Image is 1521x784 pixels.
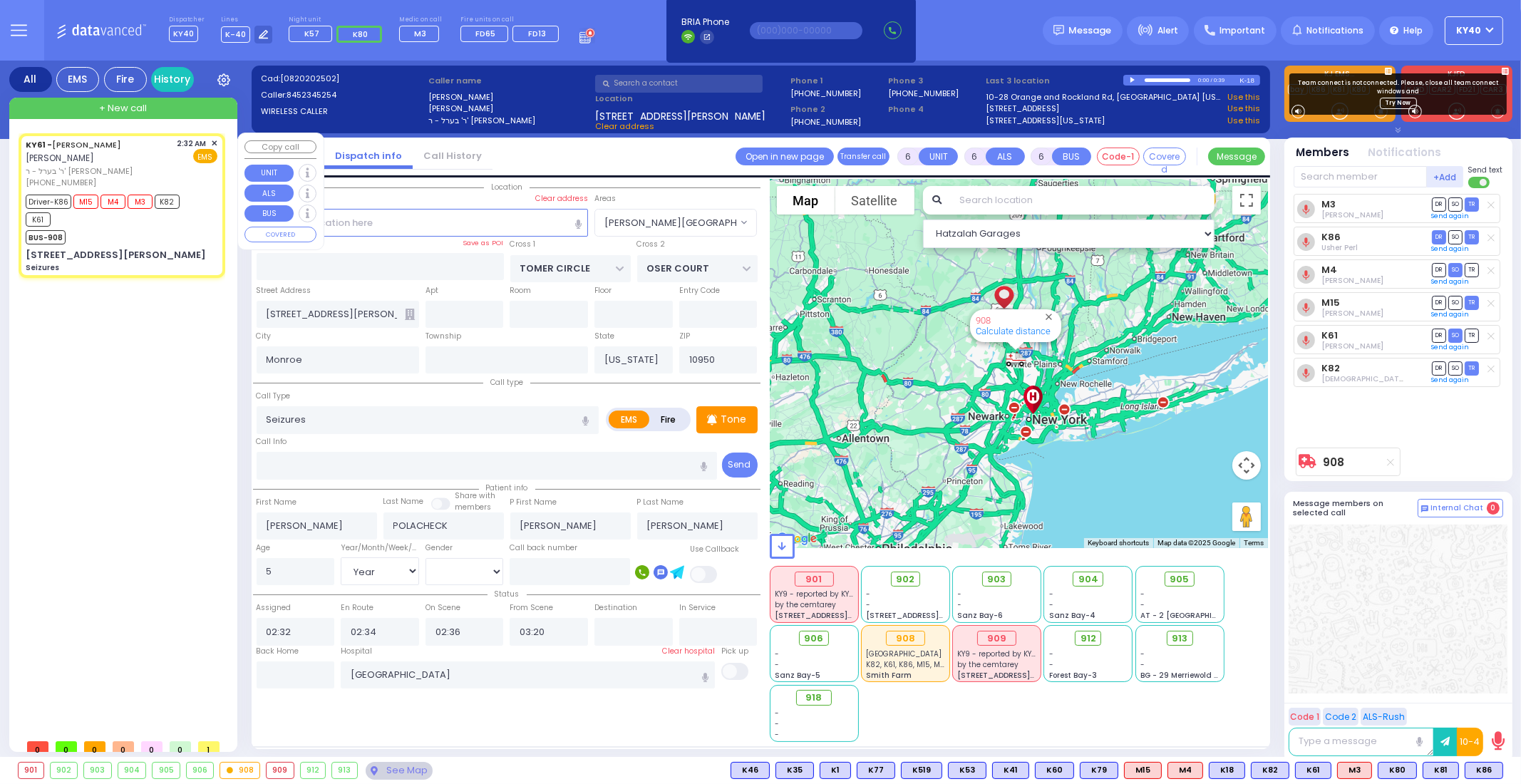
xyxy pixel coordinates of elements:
[595,75,763,93] input: Search a contact
[775,589,854,599] span: KY9 - reported by KY9
[1321,297,1340,308] a: M15
[261,73,423,85] label: Cad:
[426,331,461,342] label: Township
[805,631,824,646] span: 906
[26,152,94,164] span: [PERSON_NAME]
[479,483,535,493] span: Patient info
[950,186,1215,215] input: Search location
[888,75,981,87] span: Phone 3
[1432,263,1446,277] span: DR
[820,762,851,779] div: BLS
[1465,197,1479,211] span: TR
[1209,762,1245,779] div: BLS
[257,285,311,296] label: Street Address
[1294,499,1418,517] h5: Message members on selected call
[304,28,319,39] span: K57
[775,649,779,659] span: -
[958,599,962,610] span: -
[27,741,48,752] span: 0
[1069,24,1112,38] span: Message
[1080,762,1118,779] div: BLS
[460,16,564,24] label: Fire units on call
[1227,91,1260,103] a: Use this
[510,542,577,554] label: Call back number
[26,212,51,227] span: K61
[193,149,217,163] span: EMS
[777,186,835,215] button: Show street map
[1432,329,1446,342] span: DR
[1432,343,1470,351] a: Send again
[26,262,59,273] div: Seizures
[679,331,690,342] label: ZIP
[1035,762,1074,779] div: BLS
[775,708,853,718] div: -
[426,602,460,614] label: On Scene
[986,103,1059,115] a: [STREET_ADDRESS]
[1213,72,1226,88] div: 0:39
[1457,728,1483,756] button: 10-4
[958,649,1037,659] span: KY9 - reported by KY9
[790,88,861,98] label: [PHONE_NUMBER]
[1465,762,1503,779] div: BLS
[1097,148,1140,165] button: Code-1
[341,646,372,657] label: Hospital
[919,148,958,165] button: UNIT
[986,75,1123,87] label: Last 3 location
[1456,24,1481,37] span: KY40
[257,602,292,614] label: Assigned
[510,602,553,614] label: From Scene
[1251,762,1289,779] div: BLS
[455,502,492,512] span: members
[257,209,589,236] input: Search location here
[986,148,1025,165] button: ALS
[257,646,299,657] label: Back Home
[901,762,942,779] div: K519
[113,741,134,752] span: 0
[1284,71,1396,81] label: KJ EMS...
[775,659,779,670] span: -
[604,216,781,230] span: [PERSON_NAME][GEOGRAPHIC_DATA]
[244,205,294,222] button: BUS
[26,139,121,150] a: [PERSON_NAME]
[26,248,206,262] div: [STREET_ADDRESS][PERSON_NAME]
[100,195,125,209] span: M4
[888,88,959,98] label: [PHONE_NUMBER]
[1448,263,1463,277] span: SO
[1294,166,1427,187] input: Search member
[488,589,527,599] span: Status
[1227,103,1260,115] a: Use this
[1306,24,1363,37] span: Notifications
[413,149,493,163] a: Call History
[153,763,180,778] div: 905
[1052,148,1091,165] button: BUS
[353,29,368,40] span: K80
[118,763,146,778] div: 904
[128,195,153,209] span: M3
[1232,502,1261,531] button: Drag Pegman onto the map to open Street View
[244,185,294,202] button: ALS
[428,103,591,115] label: [PERSON_NAME]
[169,26,198,42] span: KY40
[1232,451,1261,480] button: Map camera controls
[1140,670,1220,681] span: BG - 29 Merriewold S.
[510,239,536,250] label: Cross 1
[1210,72,1213,88] div: /
[1468,175,1491,190] label: Turn off text
[428,91,591,103] label: [PERSON_NAME]
[26,139,52,150] span: KY61 -
[1049,659,1053,670] span: -
[428,115,591,127] label: ר' בערל - ר' [PERSON_NAME]
[775,762,814,779] div: BLS
[1035,762,1074,779] div: K60
[1448,329,1463,342] span: SO
[1432,244,1470,253] a: Send again
[988,572,1006,587] span: 903
[1465,263,1479,277] span: TR
[679,602,716,614] label: In Service
[1081,631,1096,646] span: 912
[958,670,1093,681] span: [STREET_ADDRESS][PERSON_NAME]
[1445,16,1503,45] button: KY40
[19,763,43,778] div: 901
[261,89,423,101] label: Caller:
[56,67,99,92] div: EMS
